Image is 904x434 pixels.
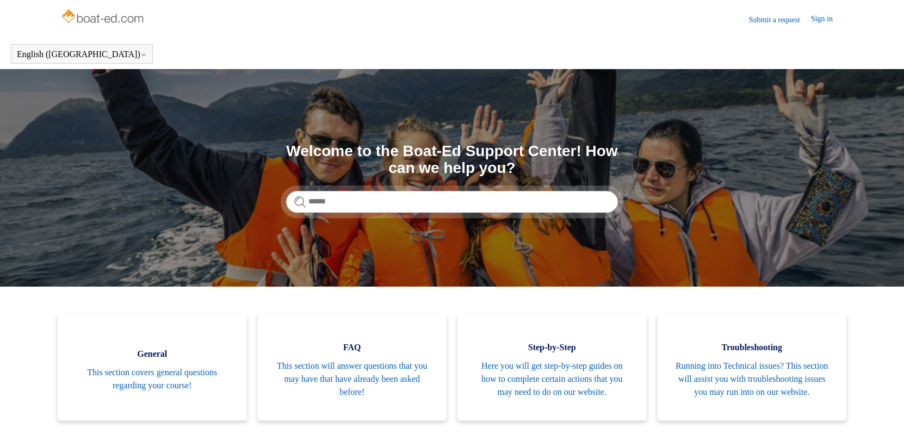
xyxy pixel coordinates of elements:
[74,366,231,392] span: This section covers general questions regarding your course!
[17,49,147,59] button: English ([GEOGRAPHIC_DATA])
[60,7,147,28] img: Boat-Ed Help Center home page
[258,314,447,420] a: FAQ This section will answer questions that you may have that have already been asked before!
[274,359,431,399] span: This section will answer questions that you may have that have already been asked before!
[868,398,896,426] div: Live chat
[274,341,431,354] span: FAQ
[749,14,811,26] a: Submit a request
[74,348,231,361] span: General
[457,314,647,420] a: Step-by-Step Here you will get step-by-step guides on how to complete certain actions that you ma...
[811,13,844,26] a: Sign in
[286,191,618,213] input: Search
[674,341,831,354] span: Troubleshooting
[474,341,630,354] span: Step-by-Step
[658,314,847,420] a: Troubleshooting Running into Technical issues? This section will assist you with troubleshooting ...
[474,359,630,399] span: Here you will get step-by-step guides on how to complete certain actions that you may need to do ...
[674,359,831,399] span: Running into Technical issues? This section will assist you with troubleshooting issues you may r...
[58,314,247,420] a: General This section covers general questions regarding your course!
[286,143,618,177] h1: Welcome to the Boat-Ed Support Center! How can we help you?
